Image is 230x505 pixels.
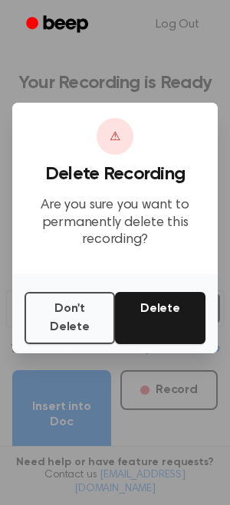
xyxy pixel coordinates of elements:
[140,6,215,43] a: Log Out
[97,118,133,155] div: ⚠
[15,10,102,40] a: Beep
[25,292,115,344] button: Don't Delete
[115,292,205,344] button: Delete
[25,164,205,185] h3: Delete Recording
[25,197,205,249] p: Are you sure you want to permanently delete this recording?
